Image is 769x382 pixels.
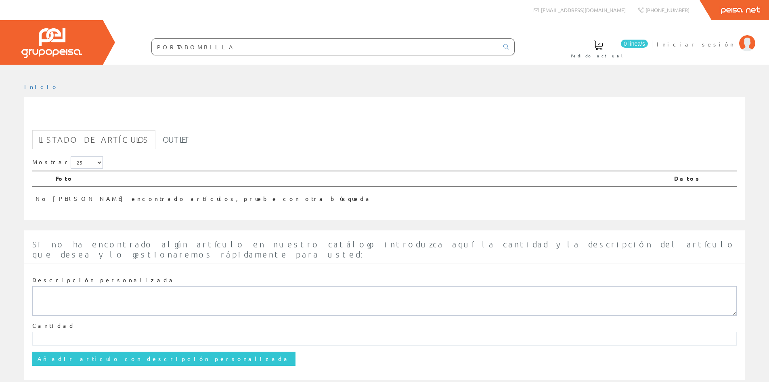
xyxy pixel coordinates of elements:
span: [EMAIL_ADDRESS][DOMAIN_NAME] [541,6,626,13]
a: Inicio [24,83,59,90]
span: 0 línea/s [621,40,648,48]
h1: PORTABOMBILLA [32,110,737,126]
img: Grupo Peisa [21,28,82,58]
a: Iniciar sesión [657,34,755,41]
td: No [PERSON_NAME] encontrado artículos, pruebe con otra búsqueda [32,186,671,206]
a: Outlet [156,130,196,149]
span: Pedido actual [571,52,626,60]
span: [PHONE_NUMBER] [645,6,689,13]
input: Buscar ... [152,39,499,55]
th: Foto [52,171,671,186]
label: Mostrar [32,156,103,169]
label: Cantidad [32,322,75,330]
a: Listado de artículos [32,130,155,149]
th: Datos [671,171,737,186]
span: Iniciar sesión [657,40,735,48]
span: Si no ha encontrado algún artículo en nuestro catálogo introduzca aquí la cantidad y la descripci... [32,239,735,259]
input: Añadir artículo con descripción personalizada [32,352,295,365]
label: Descripción personalizada [32,276,176,284]
select: Mostrar [71,156,103,169]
